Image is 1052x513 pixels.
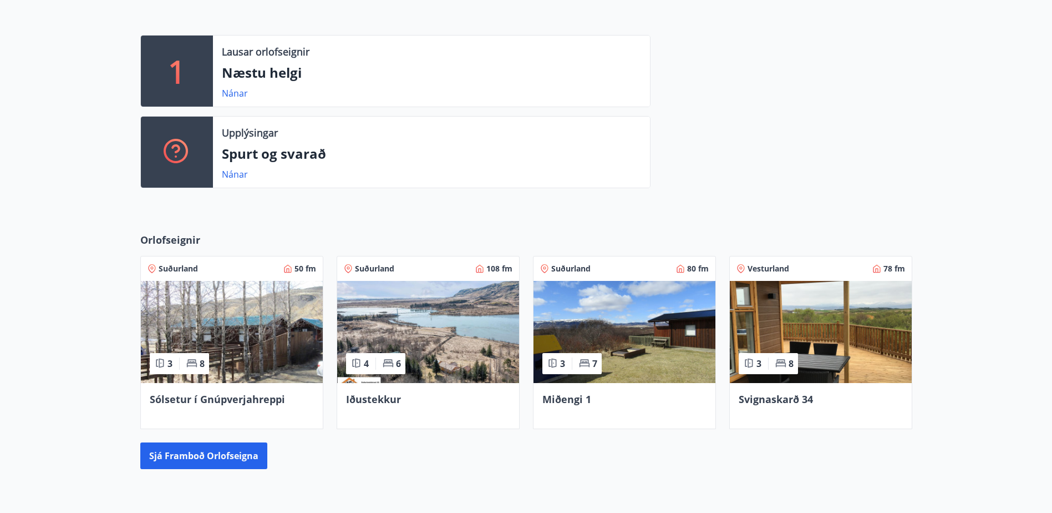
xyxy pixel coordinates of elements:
[730,281,912,383] img: Paella dish
[159,263,198,274] span: Suðurland
[337,281,519,383] img: Paella dish
[486,263,512,274] span: 108 fm
[168,50,186,92] p: 1
[883,263,905,274] span: 78 fm
[140,233,200,247] span: Orlofseignir
[222,168,248,180] a: Nánar
[560,358,565,370] span: 3
[756,358,761,370] span: 3
[533,281,715,383] img: Paella dish
[222,44,309,59] p: Lausar orlofseignir
[222,63,641,82] p: Næstu helgi
[687,263,709,274] span: 80 fm
[396,358,401,370] span: 6
[200,358,205,370] span: 8
[739,393,813,406] span: Svignaskarð 34
[592,358,597,370] span: 7
[140,442,267,469] button: Sjá framboð orlofseigna
[364,358,369,370] span: 4
[355,263,394,274] span: Suðurland
[748,263,789,274] span: Vesturland
[150,393,285,406] span: Sólsetur í Gnúpverjahreppi
[222,125,278,140] p: Upplýsingar
[789,358,794,370] span: 8
[542,393,591,406] span: Miðengi 1
[141,281,323,383] img: Paella dish
[167,358,172,370] span: 3
[222,87,248,99] a: Nánar
[346,393,401,406] span: Iðustekkur
[551,263,591,274] span: Suðurland
[222,144,641,163] p: Spurt og svarað
[294,263,316,274] span: 50 fm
